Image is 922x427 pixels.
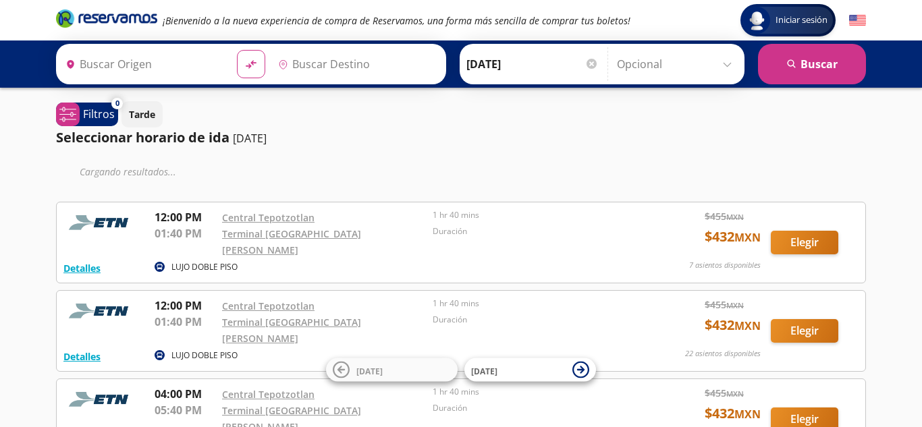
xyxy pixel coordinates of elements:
[115,98,119,109] span: 0
[771,319,838,343] button: Elegir
[129,107,155,121] p: Tarde
[56,8,157,28] i: Brand Logo
[685,348,761,360] p: 22 asientos disponibles
[433,402,636,414] p: Duración
[63,297,138,324] img: RESERVAMOS
[155,297,215,314] p: 12:00 PM
[705,227,761,247] span: $ 432
[233,130,267,146] p: [DATE]
[466,47,599,81] input: Elegir Fecha
[770,13,833,27] span: Iniciar sesión
[56,103,118,126] button: 0Filtros
[705,403,761,424] span: $ 432
[705,209,744,223] span: $ 455
[83,106,115,122] p: Filtros
[222,388,315,401] a: Central Tepotzotlan
[63,261,101,275] button: Detalles
[617,47,738,81] input: Opcional
[433,386,636,398] p: 1 hr 40 mins
[63,386,138,413] img: RESERVAMOS
[726,300,744,310] small: MXN
[60,47,226,81] input: Buscar Origen
[464,358,596,382] button: [DATE]
[222,316,361,345] a: Terminal [GEOGRAPHIC_DATA][PERSON_NAME]
[734,230,761,245] small: MXN
[433,209,636,221] p: 1 hr 40 mins
[433,225,636,237] p: Duración
[433,314,636,326] p: Duración
[689,260,761,271] p: 7 asientos disponibles
[849,12,866,29] button: English
[726,212,744,222] small: MXN
[155,386,215,402] p: 04:00 PM
[222,300,315,312] a: Central Tepotzotlan
[734,407,761,422] small: MXN
[163,14,630,27] em: ¡Bienvenido a la nueva experiencia de compra de Reservamos, una forma más sencilla de comprar tus...
[273,47,439,81] input: Buscar Destino
[326,358,458,382] button: [DATE]
[433,297,636,310] p: 1 hr 40 mins
[356,365,383,376] span: [DATE]
[63,349,101,364] button: Detalles
[155,225,215,241] p: 01:40 PM
[705,297,744,312] span: $ 455
[222,211,315,224] a: Central Tepotzotlan
[63,209,138,236] img: RESERVAMOS
[734,318,761,333] small: MXN
[56,8,157,32] a: Brand Logo
[726,389,744,399] small: MXN
[155,209,215,225] p: 12:00 PM
[56,127,229,148] p: Seleccionar horario de ida
[171,261,238,273] p: LUJO DOBLE PISO
[705,386,744,400] span: $ 455
[222,227,361,256] a: Terminal [GEOGRAPHIC_DATA][PERSON_NAME]
[80,165,176,178] em: Cargando resultados ...
[155,402,215,418] p: 05:40 PM
[121,101,163,127] button: Tarde
[171,349,238,362] p: LUJO DOBLE PISO
[771,231,838,254] button: Elegir
[758,44,866,84] button: Buscar
[705,315,761,335] span: $ 432
[155,314,215,330] p: 01:40 PM
[471,365,497,376] span: [DATE]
